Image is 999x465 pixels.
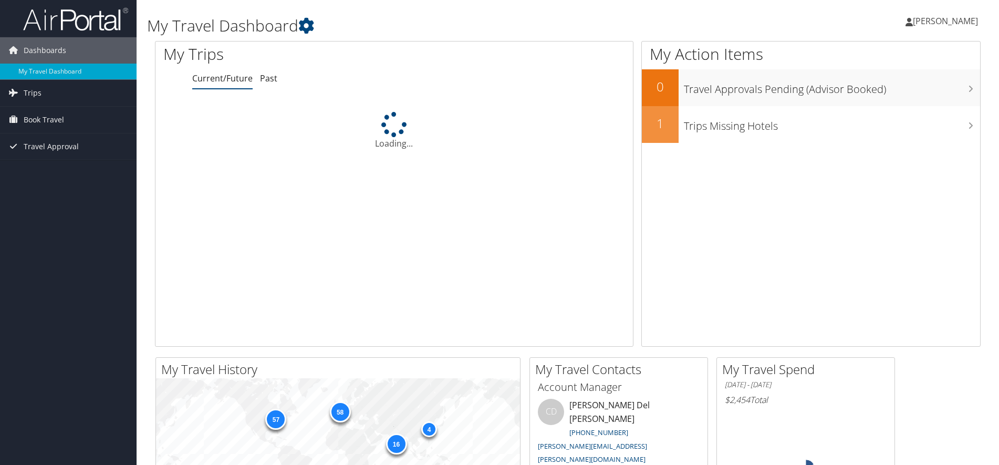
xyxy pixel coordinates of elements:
[906,5,988,37] a: [PERSON_NAME]
[642,43,980,65] h1: My Action Items
[24,37,66,64] span: Dashboards
[538,441,647,464] a: [PERSON_NAME][EMAIL_ADDRESS][PERSON_NAME][DOMAIN_NAME]
[147,15,708,37] h1: My Travel Dashboard
[535,360,707,378] h2: My Travel Contacts
[538,399,564,425] div: CD
[684,77,980,97] h3: Travel Approvals Pending (Advisor Booked)
[23,7,128,32] img: airportal-logo.png
[913,15,978,27] span: [PERSON_NAME]
[24,80,41,106] span: Trips
[260,73,277,84] a: Past
[421,421,437,437] div: 4
[386,433,407,454] div: 16
[725,380,887,390] h6: [DATE] - [DATE]
[722,360,894,378] h2: My Travel Spend
[538,380,700,395] h3: Account Manager
[329,401,350,422] div: 58
[569,428,628,437] a: [PHONE_NUMBER]
[642,115,679,132] h2: 1
[684,113,980,133] h3: Trips Missing Hotels
[24,107,64,133] span: Book Travel
[725,394,750,406] span: $2,454
[24,133,79,160] span: Travel Approval
[163,43,426,65] h1: My Trips
[161,360,520,378] h2: My Travel History
[642,78,679,96] h2: 0
[642,69,980,106] a: 0Travel Approvals Pending (Advisor Booked)
[642,106,980,143] a: 1Trips Missing Hotels
[265,408,286,429] div: 57
[725,394,887,406] h6: Total
[192,73,253,84] a: Current/Future
[155,112,633,150] div: Loading...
